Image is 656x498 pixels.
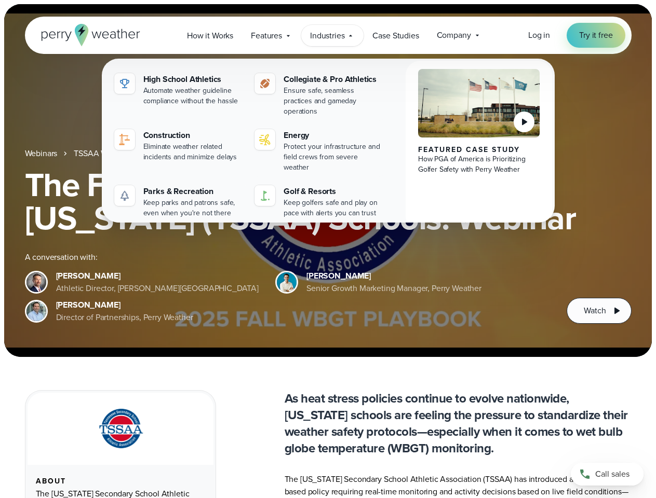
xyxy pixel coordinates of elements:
a: Call sales [571,463,644,486]
div: Senior Growth Marketing Manager, Perry Weather [306,282,481,295]
img: proathletics-icon@2x-1.svg [259,77,271,90]
span: Watch [584,305,606,317]
a: Case Studies [364,25,427,46]
div: A conversation with: [25,251,551,264]
div: [PERSON_NAME] [56,270,259,282]
a: Webinars [25,147,58,160]
span: Features [251,30,282,42]
h1: The Fall WBGT Playbook for [US_STATE] (TSSAA) Schools: Webinar [25,168,632,234]
span: Call sales [595,468,630,480]
img: Spencer Patton, Perry Weather [277,272,297,292]
img: golf-iconV2.svg [259,189,271,202]
p: As heat stress policies continue to evolve nationwide, [US_STATE] schools are feeling the pressur... [285,390,632,457]
img: construction perry weather [118,133,131,146]
a: Log in [528,29,550,41]
a: PGA of America, Frisco Campus Featured Case Study How PGA of America is Prioritizing Golfer Safet... [406,61,553,231]
div: Keep parks and patrons safe, even when you're not there [143,198,243,218]
a: construction perry weather Construction Eliminate weather related incidents and minimize delays [110,125,247,167]
a: Collegiate & Pro Athletics Ensure safe, seamless practices and gameday operations [250,69,387,121]
div: Collegiate & Pro Athletics [284,73,383,86]
div: Protect your infrastructure and field crews from severe weather [284,142,383,173]
div: Energy [284,129,383,142]
div: Parks & Recreation [143,185,243,198]
span: Case Studies [372,30,419,42]
div: [PERSON_NAME] [306,270,481,282]
div: Golf & Resorts [284,185,383,198]
a: Energy Protect your infrastructure and field crews from severe weather [250,125,387,177]
div: Director of Partnerships, Perry Weather [56,311,193,324]
a: Golf & Resorts Keep golfers safe and play on pace with alerts you can trust [250,181,387,223]
img: Jeff Wood [26,301,46,321]
div: High School Athletics [143,73,243,86]
img: TSSAA-Tennessee-Secondary-School-Athletic-Association.svg [86,405,155,452]
div: About [36,477,205,486]
div: [PERSON_NAME] [56,299,193,311]
div: Keep golfers safe and play on pace with alerts you can trust [284,198,383,218]
img: highschool-icon.svg [118,77,131,90]
a: Parks & Recreation Keep parks and patrons safe, even when you're not there [110,181,247,223]
a: High School Athletics Automate weather guideline compliance without the hassle [110,69,247,110]
div: Athletic Director, [PERSON_NAME][GEOGRAPHIC_DATA] [56,282,259,295]
a: How it Works [178,25,242,46]
img: parks-icon-grey.svg [118,189,131,202]
div: Automate weather guideline compliance without the hassle [143,86,243,106]
img: PGA of America, Frisco Campus [418,69,540,137]
nav: Breadcrumb [25,147,632,160]
img: Brian Wyatt [26,272,46,292]
span: Try it free [579,29,612,41]
div: Ensure safe, seamless practices and gameday operations [284,86,383,117]
span: How it Works [187,30,233,42]
span: Company [437,29,471,41]
div: Construction [143,129,243,142]
div: Eliminate weather related incidents and minimize delays [143,142,243,162]
span: Log in [528,29,550,41]
button: Watch [567,298,631,324]
a: TSSAA WBGT Fall Playbook [74,147,172,160]
a: Try it free [567,23,625,48]
img: energy-icon@2x-1.svg [259,133,271,146]
span: Industries [310,30,344,42]
div: Featured Case Study [418,146,540,154]
div: How PGA of America is Prioritizing Golfer Safety with Perry Weather [418,154,540,175]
